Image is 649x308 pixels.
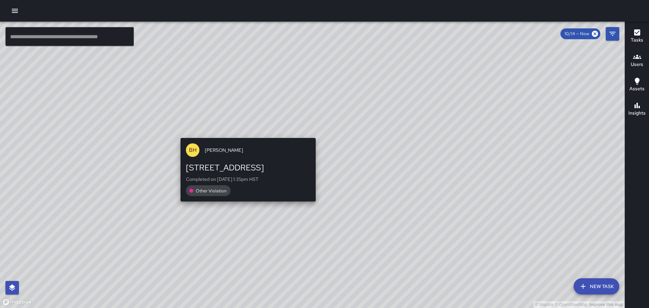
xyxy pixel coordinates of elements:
[560,28,600,39] div: 10/14 — Now
[606,27,619,41] button: Filters
[625,73,649,97] button: Assets
[628,110,646,117] h6: Insights
[631,61,643,68] h6: Users
[560,30,593,37] span: 10/14 — Now
[192,188,231,194] span: Other Violation
[625,97,649,122] button: Insights
[186,162,310,173] div: [STREET_ADDRESS]
[205,147,310,153] span: [PERSON_NAME]
[186,176,310,183] p: Completed on [DATE] 1:35pm HST
[631,37,643,44] h6: Tasks
[189,146,197,154] p: BH
[574,278,619,294] button: New Task
[625,49,649,73] button: Users
[181,138,316,202] button: BH[PERSON_NAME][STREET_ADDRESS]Completed on [DATE] 1:35pm HSTOther Violation
[625,24,649,49] button: Tasks
[629,85,645,93] h6: Assets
